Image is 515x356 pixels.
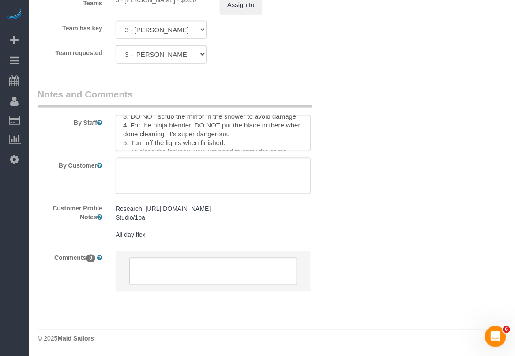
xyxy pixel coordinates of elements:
strong: Maid Sailors [57,335,94,342]
label: Comments [31,251,109,262]
legend: Notes and Comments [38,88,312,108]
label: Team requested [31,45,109,57]
span: 0 [86,255,95,262]
div: © 2025 [38,334,506,343]
iframe: Intercom live chat [485,326,506,347]
label: By Staff [31,115,109,127]
img: Automaid Logo [5,9,23,21]
label: Customer Profile Notes [31,201,109,221]
span: 6 [503,326,510,333]
label: Team has key [31,21,109,33]
pre: Research: [URL][DOMAIN_NAME] Studio/1ba All day flex [116,204,311,240]
label: By Customer [31,158,109,170]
